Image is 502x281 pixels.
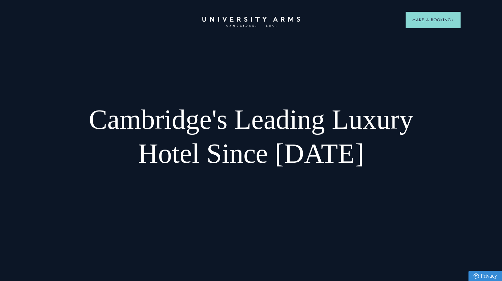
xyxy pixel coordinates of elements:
[84,103,418,170] h1: Cambridge's Leading Luxury Hotel Since [DATE]
[451,19,453,21] img: Arrow icon
[202,17,300,27] a: Home
[468,271,502,281] a: Privacy
[412,17,453,23] span: Make a Booking
[473,273,479,279] img: Privacy
[406,12,460,28] button: Make a BookingArrow icon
